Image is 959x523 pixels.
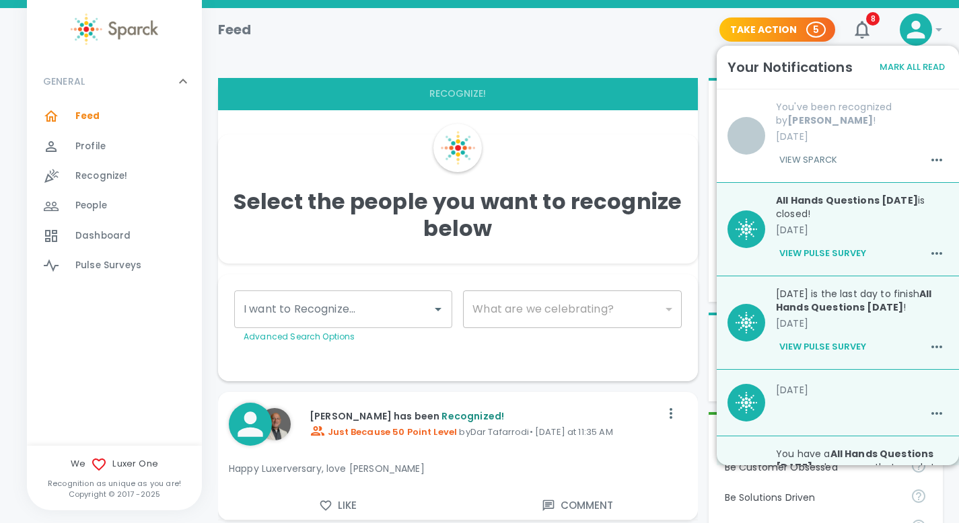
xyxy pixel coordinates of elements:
button: 8 [846,13,878,46]
p: Be Solutions Driven [725,491,900,504]
img: Sparck logo [71,13,158,45]
p: You have a pulse survey that needs to be finished! [776,447,948,487]
h6: Your Notifications [727,56,853,78]
img: BQaiEiBogYIGKEBX0BIgaIGLCniC+Iy7N1stMIOgAAAABJRU5ErkJggg== [736,312,757,333]
button: Comment [458,491,697,520]
p: Happy Luxerversary, love [PERSON_NAME] [229,462,687,475]
p: You've been recognized by ! [776,100,948,127]
p: 5 [813,23,819,36]
img: Sparck Logo [441,131,474,165]
span: We Luxer One [27,456,202,473]
p: GENERAL [43,75,85,88]
b: All Hands Questions [DATE] [776,287,931,314]
button: View Pulse Survey [776,335,869,358]
span: Profile [75,140,106,153]
a: Profile [27,132,202,161]
b: All Hands Questions [DATE] [776,447,933,474]
button: Recognize! [218,78,698,110]
span: Recognized! [441,409,504,423]
button: Like [218,491,458,520]
button: View Sparck [776,149,841,171]
span: Just Because 50 Point Level [310,426,457,438]
div: interaction tabs [218,78,698,110]
img: BQaiEiBogYIGKEBX0BIgaIGLCniC+Iy7N1stMIOgAAAABJRU5ErkJggg== [736,218,757,240]
p: Be Customer Obsessed [725,460,900,474]
p: by Dar Tafarrodi • [DATE] at 11:35 AM [310,423,660,439]
button: Mark All Read [876,57,948,78]
a: People [27,191,202,220]
a: Sparck logo [27,13,202,45]
a: Advanced Search Options [244,331,355,342]
a: Pulse Surveys [27,251,202,280]
svg: Be Customer Obsessed [911,458,927,474]
p: Recognition as unique as you are! [27,478,202,489]
h4: Select the people you want to recognize below [229,188,687,242]
button: Open [429,300,448,319]
button: Take Action 5 [719,17,835,42]
button: View Pulse Survey [776,242,869,265]
p: [DATE] [776,130,948,143]
p: [DATE] [776,223,948,237]
span: Feed [75,110,100,123]
a: Recognize! [27,161,202,191]
img: blob [727,117,765,155]
p: [DATE] is the last day to finish ! [776,287,948,314]
span: Dashboard [75,229,131,243]
svg: Be Solutions Driven [911,488,927,504]
a: Feed [27,102,202,131]
img: BQaiEiBogYIGKEBX0BIgaIGLCniC+Iy7N1stMIOgAAAABJRU5ErkJggg== [736,392,757,413]
p: is closed! [776,194,948,220]
p: Copyright © 2017 - 2025 [27,489,202,499]
img: Picture of Dar Tafarrodi [258,408,291,440]
a: Dashboard [27,221,202,251]
span: Pulse Surveys [75,259,141,272]
span: People [75,199,107,212]
b: All Hands Questions [DATE] [776,194,918,207]
b: [PERSON_NAME] [787,114,873,127]
div: GENERAL [27,61,202,102]
h1: Feed [218,19,252,40]
p: [DATE] [776,383,948,397]
p: [DATE] [776,317,948,330]
p: [PERSON_NAME] has been [310,409,660,423]
span: 8 [866,12,880,26]
div: GENERAL [27,102,202,286]
span: Recognize! [75,169,128,183]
